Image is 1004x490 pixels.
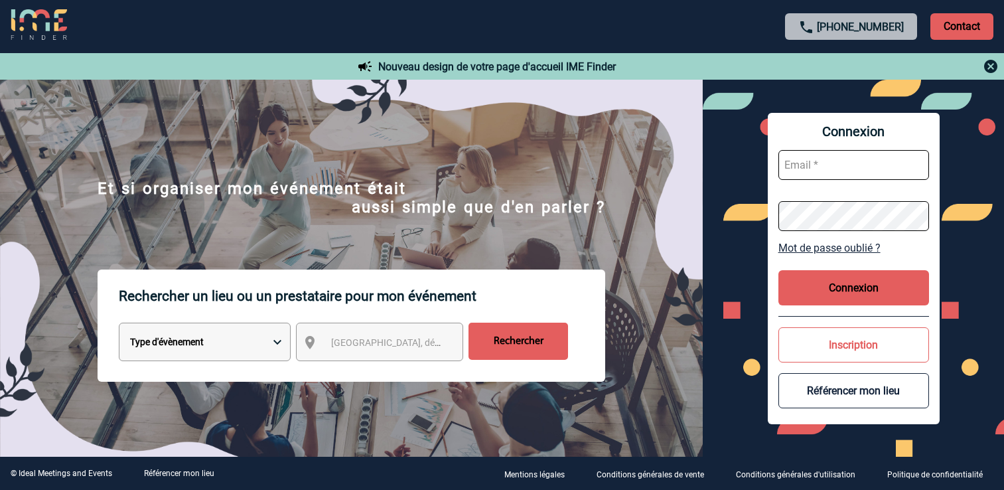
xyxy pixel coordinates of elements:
input: Email * [778,150,929,180]
div: © Ideal Meetings and Events [11,469,112,478]
a: Mentions légales [494,467,586,480]
p: Contact [930,13,993,40]
a: Conditions générales d'utilisation [725,467,877,480]
p: Rechercher un lieu ou un prestataire pour mon événement [119,270,605,323]
span: [GEOGRAPHIC_DATA], département, région... [331,337,516,348]
p: Mentions légales [504,470,565,479]
button: Inscription [778,327,929,363]
a: Conditions générales de vente [586,467,725,480]
p: Conditions générales d'utilisation [736,470,855,479]
a: Politique de confidentialité [877,467,1004,480]
button: Connexion [778,270,929,305]
p: Conditions générales de vente [597,470,704,479]
a: Référencer mon lieu [144,469,214,478]
span: Connexion [778,123,929,139]
input: Rechercher [468,323,568,360]
a: Mot de passe oublié ? [778,242,929,254]
img: call-24-px.png [798,19,814,35]
p: Politique de confidentialité [887,470,983,479]
button: Référencer mon lieu [778,373,929,408]
a: [PHONE_NUMBER] [817,21,904,33]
